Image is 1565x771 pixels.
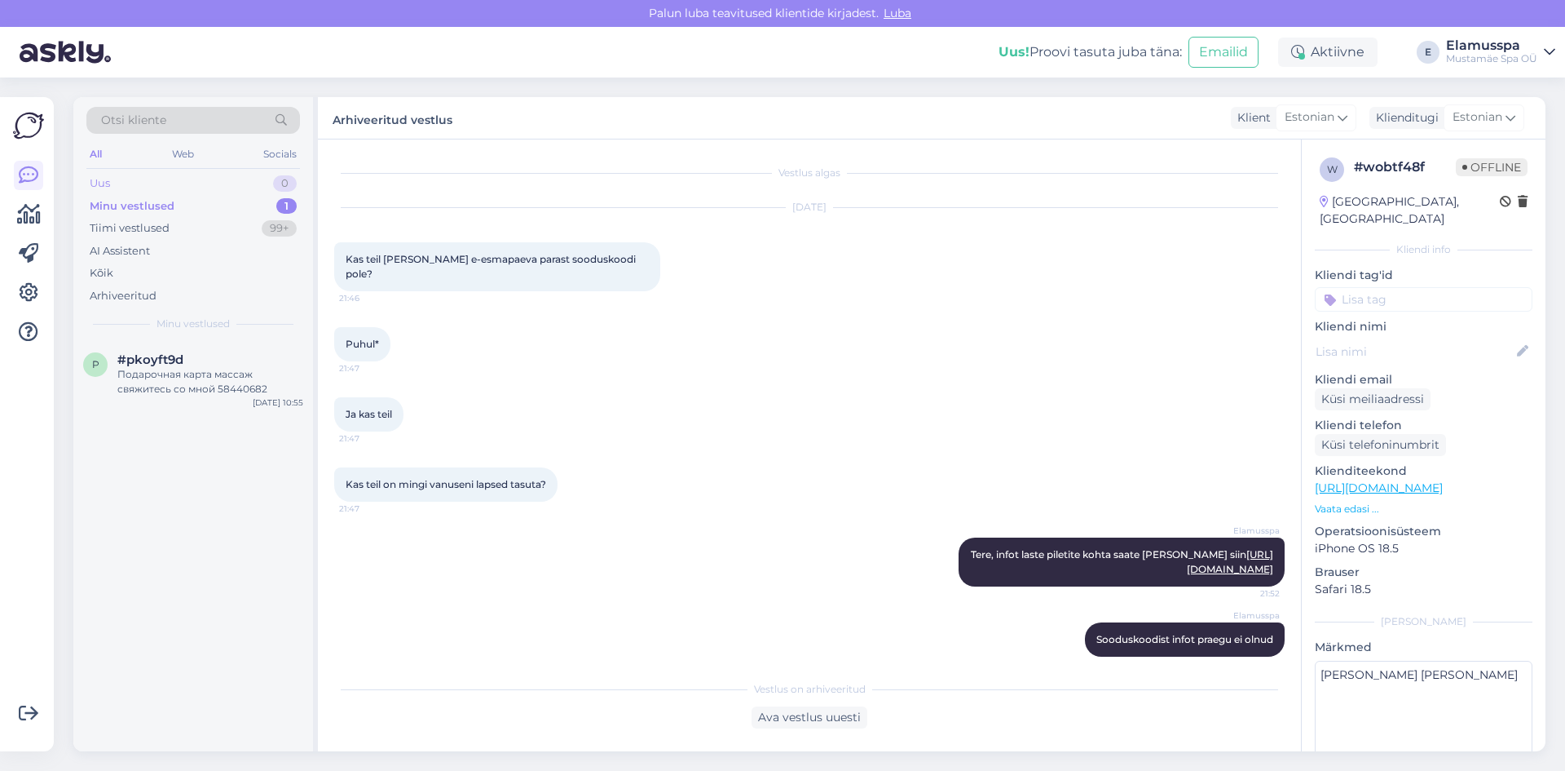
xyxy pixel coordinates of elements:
[1315,318,1532,335] p: Kliendi nimi
[1446,52,1537,65] div: Mustamäe Spa OÜ
[1327,163,1338,175] span: w
[1096,633,1273,645] span: Sooduskoodist infot praegu ei olnud
[999,42,1182,62] div: Proovi tasuta juba täna:
[1315,371,1532,388] p: Kliendi email
[879,6,916,20] span: Luba
[273,175,297,192] div: 0
[1315,267,1532,284] p: Kliendi tag'id
[1315,463,1532,480] p: Klienditeekond
[1315,287,1532,312] input: Lisa tag
[1315,417,1532,434] p: Kliendi telefon
[1219,525,1280,537] span: Elamusspa
[90,265,113,281] div: Kõik
[1453,109,1502,126] span: Estonian
[1315,581,1532,598] p: Safari 18.5
[1231,109,1271,126] div: Klient
[1188,37,1259,68] button: Emailid
[333,107,452,129] label: Arhiveeritud vestlus
[1315,564,1532,581] p: Brauser
[346,408,392,420] span: Ja kas teil
[276,198,297,215] div: 1
[1446,39,1555,65] a: ElamusspaMustamäe Spa OÜ
[90,220,170,237] div: Tiimi vestlused
[1446,39,1537,52] div: Elamusspa
[1354,157,1456,177] div: # wobtf48f
[339,432,400,445] span: 21:47
[999,44,1029,60] b: Uus!
[346,253,638,280] span: Kas teil [PERSON_NAME] e-esmapaeva parast sooduskoodi pole?
[117,367,303,397] div: Подарочная карта массаж свяжитесь со мной 58440682
[1316,343,1514,361] input: Lisa nimi
[260,144,300,165] div: Socials
[339,292,400,304] span: 21:46
[1315,639,1532,656] p: Märkmed
[1315,502,1532,516] p: Vaata edasi ...
[346,338,379,350] span: Puhul*
[339,362,400,374] span: 21:47
[13,110,44,141] img: Askly Logo
[1369,109,1439,126] div: Klienditugi
[92,358,99,370] span: p
[1315,242,1532,257] div: Kliendi info
[334,166,1285,180] div: Vestlus algas
[752,707,867,729] div: Ava vestlus uuesti
[1315,481,1443,495] a: [URL][DOMAIN_NAME]
[1315,614,1532,629] div: [PERSON_NAME]
[90,198,174,215] div: Minu vestlused
[339,503,400,515] span: 21:47
[253,397,303,409] div: [DATE] 10:55
[1315,540,1532,557] p: iPhone OS 18.5
[1285,109,1334,126] span: Estonian
[346,478,546,490] span: Kas teil on mingi vanuseni lapsed tasuta?
[101,112,166,129] span: Otsi kliente
[86,144,105,165] div: All
[971,548,1273,575] span: Tere, infot laste piletite kohta saate [PERSON_NAME] siin
[156,317,230,331] span: Minu vestlused
[1315,434,1446,456] div: Küsi telefoninumbrit
[334,200,1285,215] div: [DATE]
[1315,388,1431,410] div: Küsi meiliaadressi
[1320,193,1500,228] div: [GEOGRAPHIC_DATA], [GEOGRAPHIC_DATA]
[90,243,150,259] div: AI Assistent
[1278,38,1378,67] div: Aktiivne
[1417,41,1439,64] div: E
[262,220,297,237] div: 99+
[1219,609,1280,622] span: Elamusspa
[169,144,197,165] div: Web
[1315,523,1532,540] p: Operatsioonisüsteem
[754,682,866,697] span: Vestlus on arhiveeritud
[1219,587,1280,600] span: 21:52
[90,175,110,192] div: Uus
[117,352,183,367] span: #pkoyft9d
[1456,158,1528,176] span: Offline
[90,288,156,304] div: Arhiveeritud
